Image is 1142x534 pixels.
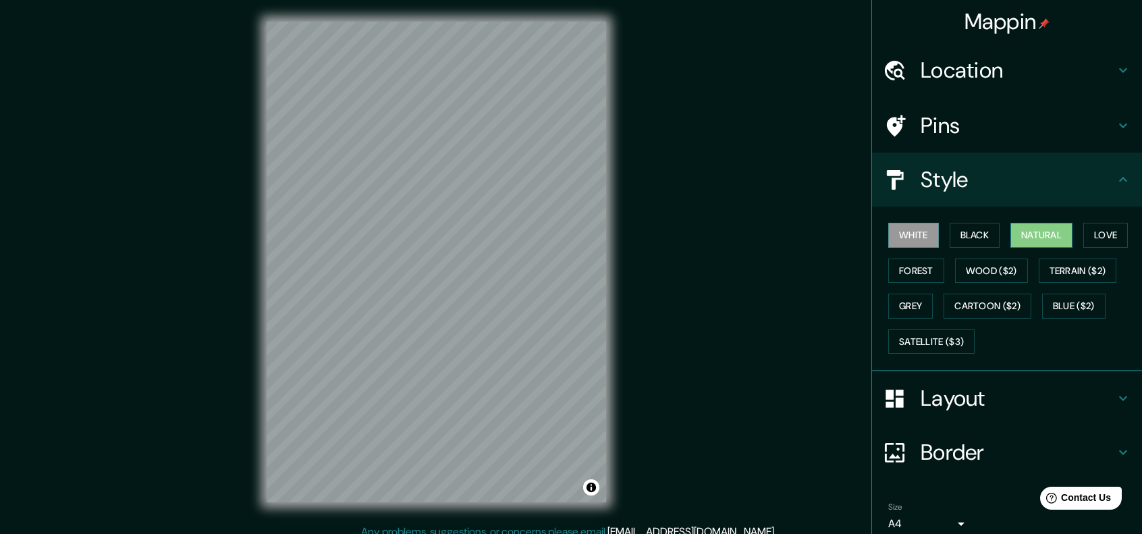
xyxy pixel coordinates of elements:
h4: Style [921,166,1115,193]
h4: Layout [921,385,1115,412]
img: pin-icon.png [1039,18,1050,29]
div: Style [872,153,1142,207]
button: Love [1083,223,1128,248]
label: Size [888,502,902,513]
button: Grey [888,294,933,319]
button: Natural [1010,223,1072,248]
h4: Border [921,439,1115,466]
button: Forest [888,259,944,284]
h4: Pins [921,112,1115,139]
button: White [888,223,939,248]
iframe: Help widget launcher [1022,481,1127,519]
button: Satellite ($3) [888,329,975,354]
div: Pins [872,99,1142,153]
div: Layout [872,371,1142,425]
div: Location [872,43,1142,97]
h4: Mappin [964,8,1050,35]
h4: Location [921,57,1115,84]
button: Terrain ($2) [1039,259,1117,284]
button: Toggle attribution [583,479,599,496]
button: Black [950,223,1000,248]
button: Blue ($2) [1042,294,1106,319]
button: Cartoon ($2) [944,294,1031,319]
div: Border [872,425,1142,479]
canvas: Map [267,22,606,502]
button: Wood ($2) [955,259,1028,284]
